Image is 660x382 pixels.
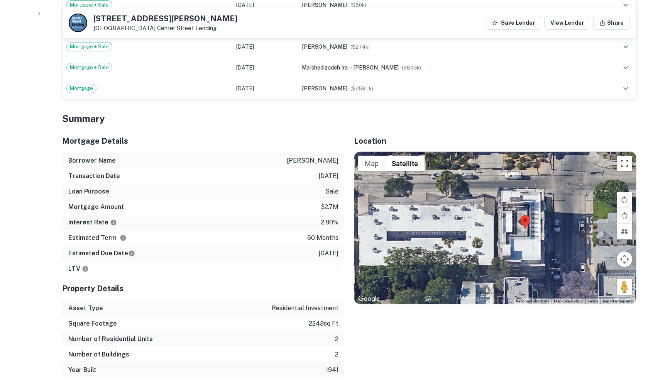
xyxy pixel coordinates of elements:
[385,156,425,171] button: Show satellite imagery
[402,65,421,71] span: ($ 609k )
[486,16,541,30] button: Save Lender
[358,156,385,171] button: Show street map
[336,264,338,273] p: -
[62,112,636,126] h4: Summary
[68,202,124,212] h6: Mortgage Amount
[302,65,348,71] span: marshedizadeh ira
[318,171,338,181] p: [DATE]
[350,86,373,92] span: ($ 459.1k )
[68,156,116,165] h6: Borrower Name
[68,304,103,313] h6: Asset Type
[232,36,298,57] td: [DATE]
[544,16,590,30] a: View Lender
[354,135,636,147] h5: Location
[82,265,89,272] svg: LTVs displayed on the website are for informational purposes only and may be reported incorrectly...
[353,65,399,71] span: [PERSON_NAME]
[110,219,117,226] svg: The interest rates displayed on the website are for informational purposes only and may be report...
[335,334,338,344] p: 2
[617,192,632,207] button: Rotate map clockwise
[287,156,338,165] p: [PERSON_NAME]
[68,249,135,258] h6: Estimated Due Date
[93,15,237,22] h5: [STREET_ADDRESS][PERSON_NAME]
[516,299,549,304] button: Keyboard shortcuts
[593,16,630,30] button: Share
[232,57,298,78] td: [DATE]
[318,249,338,258] p: [DATE]
[272,304,338,313] p: residential investment
[68,233,127,243] h6: Estimated Term
[619,61,632,74] button: expand row
[120,234,127,241] svg: Term is based on a standard schedule for this type of loan.
[617,251,632,267] button: Map camera controls
[356,294,382,304] a: Open this area in Google Maps (opens a new window)
[617,279,632,295] button: Drag Pegman onto the map to open Street View
[68,334,153,344] h6: Number of Residential Units
[68,350,129,359] h6: Number of Buildings
[67,1,112,9] span: Mortgage + Sale
[302,85,347,92] span: [PERSON_NAME]
[350,44,370,50] span: ($ 274k )
[619,82,632,95] button: expand row
[350,2,366,8] span: ($ 80k )
[67,43,112,51] span: Mortgage + Sale
[617,224,632,239] button: Tilt map
[617,208,632,223] button: Rotate map counterclockwise
[68,187,109,196] h6: Loan Purpose
[617,156,632,171] button: Toggle fullscreen view
[62,135,345,147] h5: Mortgage Details
[68,319,117,328] h6: Square Footage
[321,218,338,227] p: 2.80%
[62,283,345,294] h5: Property Details
[157,25,217,31] a: Center Street Lending
[619,40,632,53] button: expand row
[302,2,347,8] span: [PERSON_NAME]
[325,187,338,196] p: sale
[67,85,96,92] span: Mortgage
[554,299,583,303] span: Map data ©2025
[232,78,298,99] td: [DATE]
[68,365,96,375] h6: Year Built
[603,299,634,303] a: Report a map error
[67,64,112,71] span: Mortgage + Sale
[128,250,135,257] svg: Estimate is based on a standard schedule for this type of loan.
[335,350,338,359] p: 2
[321,202,338,212] p: $2.7m
[68,264,89,273] h6: LTV
[587,299,598,303] a: Terms (opens in new tab)
[356,294,382,304] img: Google
[621,320,660,357] iframe: Chat Widget
[93,25,237,32] p: [GEOGRAPHIC_DATA]
[68,218,117,227] h6: Interest Rate
[307,233,338,243] p: 60 months
[302,63,599,72] div: →
[309,319,338,328] p: 2248 sq ft
[68,171,120,181] h6: Transaction Date
[326,365,338,375] p: 1941
[302,44,347,50] span: [PERSON_NAME]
